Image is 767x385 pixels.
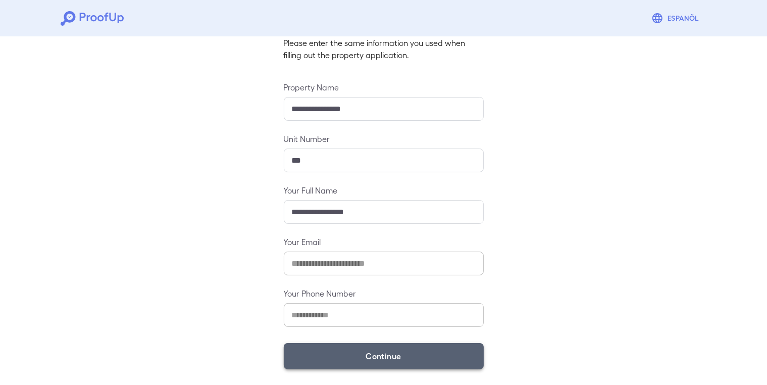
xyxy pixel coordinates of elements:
[284,81,484,93] label: Property Name
[284,184,484,196] label: Your Full Name
[284,133,484,145] label: Unit Number
[284,287,484,299] label: Your Phone Number
[284,343,484,369] button: Continue
[284,37,484,61] p: Please enter the same information you used when filling out the property application.
[284,236,484,248] label: Your Email
[647,8,706,28] button: Espanõl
